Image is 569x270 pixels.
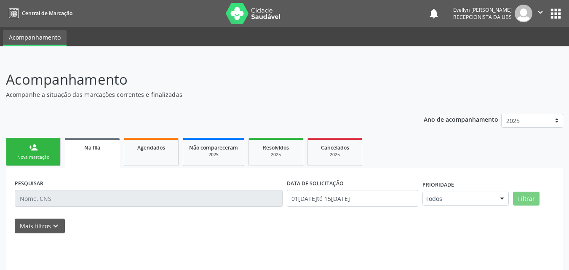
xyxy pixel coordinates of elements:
[548,6,563,21] button: apps
[515,5,532,22] img: img
[3,30,67,46] a: Acompanhamento
[6,6,72,20] a: Central de Marcação
[536,8,545,17] i: 
[453,13,512,21] span: Recepcionista da UBS
[287,190,419,207] input: Selecione um intervalo
[453,6,512,13] div: Evellyn [PERSON_NAME]
[6,69,396,90] p: Acompanhamento
[29,143,38,152] div: person_add
[263,144,289,151] span: Resolvidos
[532,5,548,22] button: 
[314,152,356,158] div: 2025
[425,195,492,203] span: Todos
[321,144,349,151] span: Cancelados
[137,144,165,151] span: Agendados
[22,10,72,17] span: Central de Marcação
[189,144,238,151] span: Não compareceram
[15,177,43,190] label: PESQUISAR
[84,144,100,151] span: Na fila
[15,219,65,233] button: Mais filtroskeyboard_arrow_down
[189,152,238,158] div: 2025
[428,8,440,19] button: notifications
[513,192,540,206] button: Filtrar
[422,179,454,192] label: Prioridade
[12,154,54,160] div: Nova marcação
[6,90,396,99] p: Acompanhe a situação das marcações correntes e finalizadas
[51,222,60,231] i: keyboard_arrow_down
[255,152,297,158] div: 2025
[287,177,344,190] label: DATA DE SOLICITAÇÃO
[15,190,283,207] input: Nome, CNS
[424,114,498,124] p: Ano de acompanhamento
